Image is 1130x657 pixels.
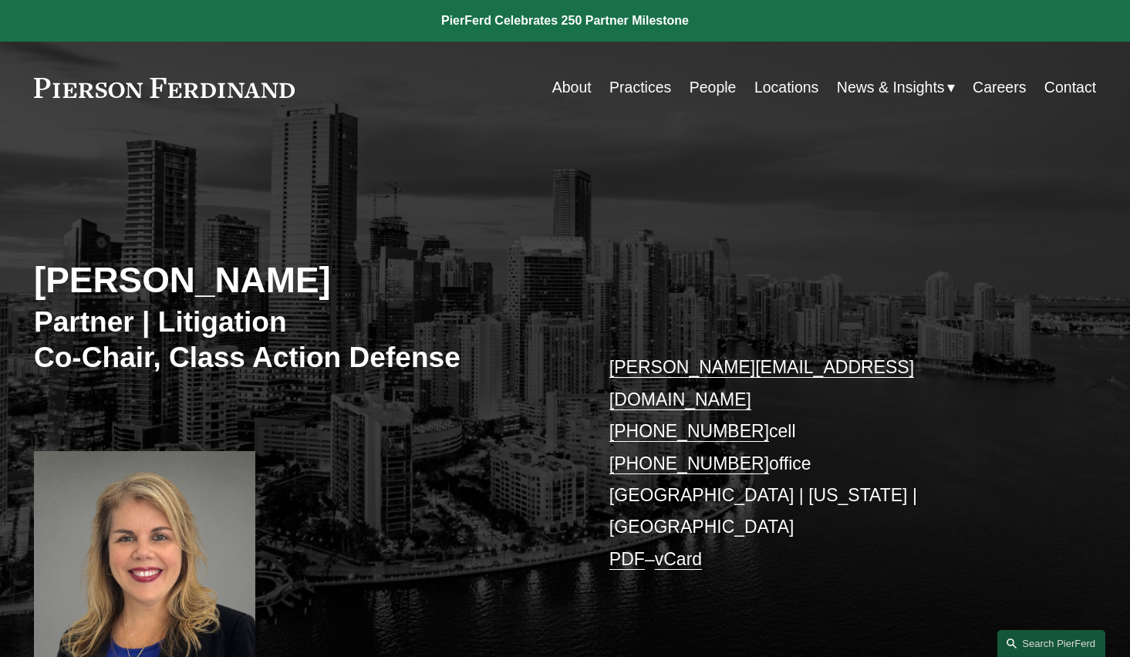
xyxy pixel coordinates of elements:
[973,72,1026,103] a: Careers
[609,453,769,473] a: [PHONE_NUMBER]
[609,549,645,569] a: PDF
[837,74,945,101] span: News & Insights
[837,72,955,103] a: folder dropdown
[609,352,1052,575] p: cell office [GEOGRAPHIC_DATA] | [US_STATE] | [GEOGRAPHIC_DATA] –
[609,357,914,409] a: [PERSON_NAME][EMAIL_ADDRESS][DOMAIN_NAME]
[552,72,592,103] a: About
[655,549,702,569] a: vCard
[1044,72,1096,103] a: Contact
[690,72,737,103] a: People
[34,305,565,376] h3: Partner | Litigation Co-Chair, Class Action Defense
[609,421,769,441] a: [PHONE_NUMBER]
[609,72,671,103] a: Practices
[754,72,818,103] a: Locations
[997,630,1105,657] a: Search this site
[34,259,565,302] h2: [PERSON_NAME]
